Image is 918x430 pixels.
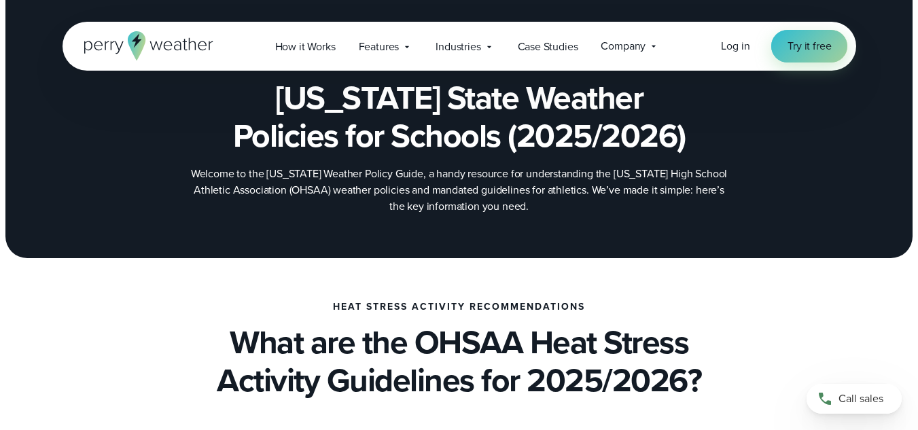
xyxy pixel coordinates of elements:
span: Industries [436,39,480,55]
a: Log in [721,38,749,54]
a: Try it free [771,30,847,62]
span: Try it free [788,38,831,54]
span: How it Works [275,39,336,55]
a: Call sales [807,384,902,414]
span: Company [601,38,646,54]
a: Case Studies [506,33,590,60]
p: Welcome to the [US_STATE] Weather Policy Guide, a handy resource for understanding the [US_STATE]... [188,166,731,215]
h3: Heat Stress Activity Recommendations [333,302,585,312]
span: Features [359,39,400,55]
span: Case Studies [518,39,578,55]
h1: [US_STATE] State Weather Policies for Schools (2025/2026) [130,79,788,155]
span: Call sales [838,391,883,407]
h2: What are the OHSAA Heat Stress Activity Guidelines for 2025/2026? [63,323,856,399]
a: How it Works [264,33,347,60]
